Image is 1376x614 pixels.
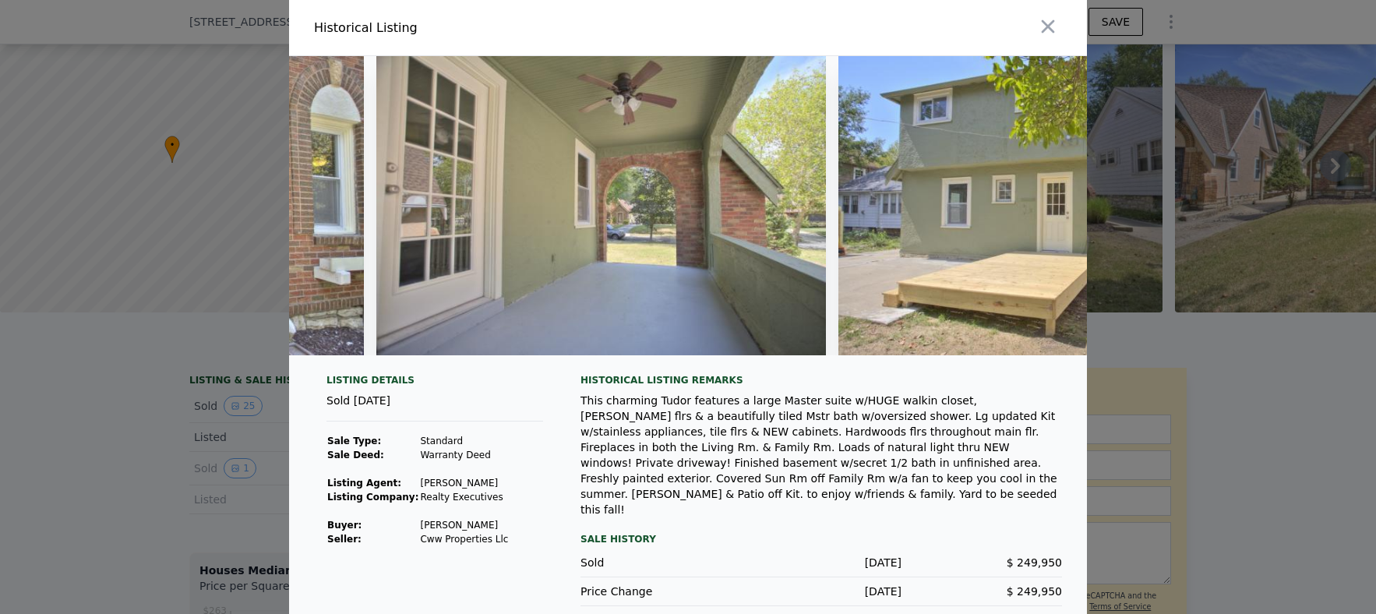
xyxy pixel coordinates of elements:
[580,555,741,570] div: Sold
[326,393,543,422] div: Sold [DATE]
[580,530,1062,549] div: Sale History
[419,532,509,546] td: Cww Properties Llc
[376,56,826,355] img: Property Img
[1007,556,1062,569] span: $ 249,950
[419,448,509,462] td: Warranty Deed
[419,490,509,504] td: Realty Executives
[326,374,543,393] div: Listing Details
[327,534,362,545] strong: Seller :
[327,450,384,460] strong: Sale Deed:
[327,436,381,446] strong: Sale Type:
[1007,585,1062,598] span: $ 249,950
[838,56,1288,355] img: Property Img
[314,19,682,37] div: Historical Listing
[741,555,901,570] div: [DATE]
[327,478,401,489] strong: Listing Agent:
[580,374,1062,386] div: Historical Listing remarks
[419,434,509,448] td: Standard
[327,492,418,503] strong: Listing Company:
[419,518,509,532] td: [PERSON_NAME]
[580,393,1062,517] div: This charming Tudor features a large Master suite w/HUGE walkin closet, [PERSON_NAME] flrs & a be...
[741,584,901,599] div: [DATE]
[580,584,741,599] div: Price Change
[327,520,362,531] strong: Buyer :
[419,476,509,490] td: [PERSON_NAME]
